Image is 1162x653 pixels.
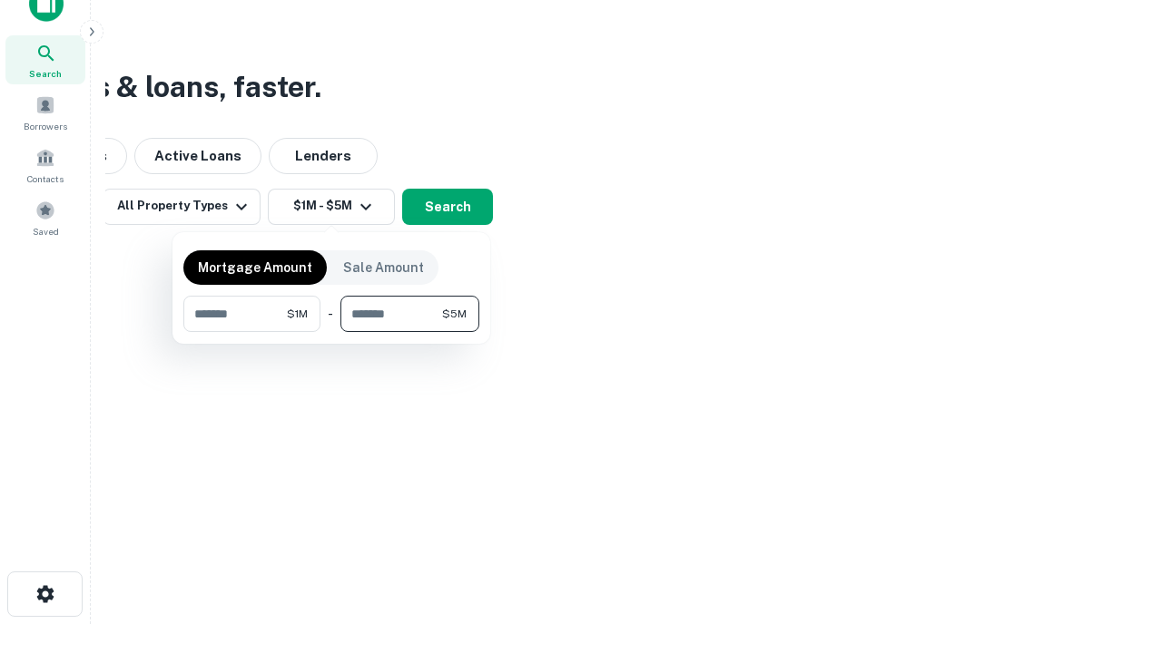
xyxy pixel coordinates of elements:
[1071,508,1162,595] iframe: Chat Widget
[198,258,312,278] p: Mortgage Amount
[287,306,308,322] span: $1M
[442,306,467,322] span: $5M
[343,258,424,278] p: Sale Amount
[328,296,333,332] div: -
